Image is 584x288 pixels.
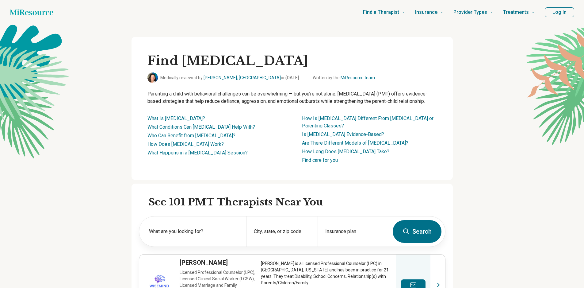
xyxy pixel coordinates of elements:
[302,149,389,154] a: How Long Does [MEDICAL_DATA] Take?
[149,228,239,235] label: What are you looking for?
[302,157,338,163] a: Find care for you
[147,141,224,147] a: How Does [MEDICAL_DATA] Work?
[302,115,433,129] a: How Is [MEDICAL_DATA] Different From [MEDICAL_DATA] or Parenting Classes?
[147,53,437,69] h1: Find [MEDICAL_DATA]
[149,196,445,209] h2: See 101 PMT Therapists Near You
[147,90,437,105] p: Parenting a child with behavioral challenges can be overwhelming — but you’re not alone. [MEDICAL...
[545,7,574,17] button: Log In
[204,75,281,80] a: [PERSON_NAME], [GEOGRAPHIC_DATA]
[415,8,437,17] span: Insurance
[341,75,375,80] a: MiResource team
[147,115,205,121] a: What Is [MEDICAL_DATA]?
[313,75,375,81] span: Written by the
[160,75,299,81] span: Medically reviewed by
[147,124,255,130] a: What Conditions Can [MEDICAL_DATA] Help With?
[147,150,248,156] a: What Happens in a [MEDICAL_DATA] Session?
[302,140,408,146] a: Are There Different Models of [MEDICAL_DATA]?
[10,6,53,18] a: Home page
[363,8,399,17] span: Find a Therapist
[503,8,529,17] span: Treatments
[281,75,299,80] span: on [DATE]
[302,131,384,137] a: Is [MEDICAL_DATA] Evidence-Based?
[147,133,235,138] a: Who Can Benefit from [MEDICAL_DATA]?
[453,8,487,17] span: Provider Types
[393,220,441,243] button: Search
